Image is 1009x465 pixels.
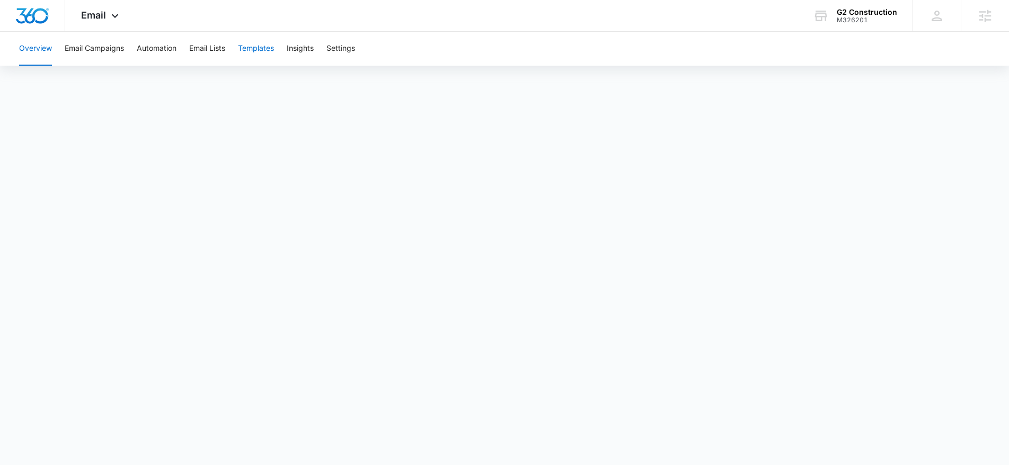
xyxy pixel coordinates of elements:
button: Email Lists [189,32,225,66]
button: Settings [326,32,355,66]
button: Templates [238,32,274,66]
button: Email Campaigns [65,32,124,66]
span: Email [81,10,106,21]
button: Insights [287,32,314,66]
div: account id [837,16,897,24]
button: Automation [137,32,176,66]
button: Overview [19,32,52,66]
div: account name [837,8,897,16]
